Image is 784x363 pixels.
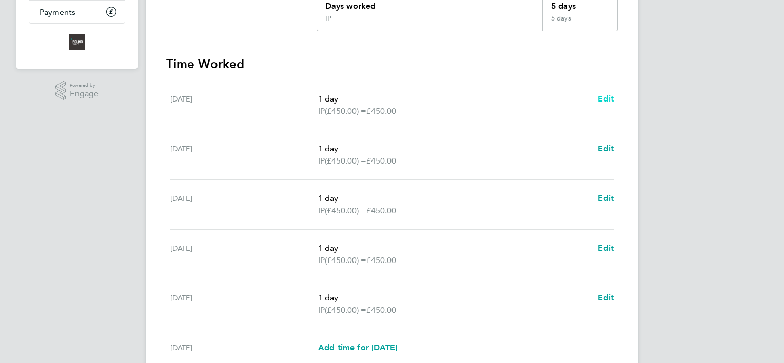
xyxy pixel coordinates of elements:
a: Payments [29,1,125,23]
div: [DATE] [170,292,318,316]
img: foundtalent-logo-retina.png [69,34,85,50]
span: £450.00 [366,206,396,215]
a: Edit [598,292,614,304]
p: 1 day [318,192,590,205]
span: Powered by [70,81,99,90]
span: (£450.00) = [325,206,366,215]
p: 1 day [318,93,590,105]
span: Edit [598,293,614,302]
div: [DATE] [170,93,318,117]
h3: Time Worked [166,56,618,72]
span: £450.00 [366,255,396,265]
span: (£450.00) = [325,106,366,116]
span: £450.00 [366,156,396,166]
span: IP [318,105,325,117]
a: Add time for [DATE] [318,341,397,354]
div: IP [325,14,331,23]
span: Engage [70,90,99,98]
span: IP [318,205,325,217]
a: Edit [598,242,614,254]
span: Payments [40,7,75,17]
span: £450.00 [366,305,396,315]
p: 1 day [318,143,590,155]
span: Edit [598,193,614,203]
a: Edit [598,93,614,105]
span: Add time for [DATE] [318,342,397,352]
span: Edit [598,94,614,104]
div: [DATE] [170,341,318,354]
span: (£450.00) = [325,255,366,265]
div: [DATE] [170,143,318,167]
span: IP [318,155,325,167]
span: (£450.00) = [325,305,366,315]
a: Edit [598,192,614,205]
div: 5 days [542,14,617,31]
span: (£450.00) = [325,156,366,166]
div: [DATE] [170,192,318,217]
p: 1 day [318,242,590,254]
a: Edit [598,143,614,155]
a: Powered byEngage [55,81,99,100]
div: [DATE] [170,242,318,267]
p: 1 day [318,292,590,304]
span: Edit [598,144,614,153]
a: Go to home page [29,34,125,50]
span: IP [318,304,325,316]
span: £450.00 [366,106,396,116]
span: Edit [598,243,614,253]
span: IP [318,254,325,267]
